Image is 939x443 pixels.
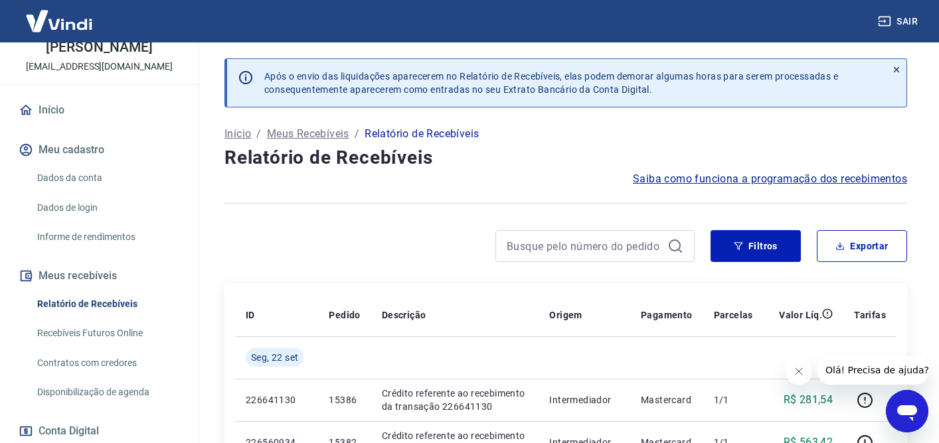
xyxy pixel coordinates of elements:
[32,349,183,377] a: Contratos com credores
[256,126,261,142] p: /
[786,358,812,385] iframe: Fechar mensagem
[784,392,833,408] p: R$ 281,54
[224,145,907,171] h4: Relatório de Recebíveis
[8,9,112,20] span: Olá! Precisa de ajuda?
[355,126,359,142] p: /
[507,236,662,256] input: Busque pelo número do pedido
[46,40,152,54] p: [PERSON_NAME]
[549,393,620,407] p: Intermediador
[32,320,183,347] a: Recebíveis Futuros Online
[549,308,582,322] p: Origem
[875,9,923,34] button: Sair
[251,351,298,364] span: Seg, 22 set
[246,393,307,407] p: 226641130
[711,230,801,262] button: Filtros
[714,393,753,407] p: 1/1
[817,355,928,385] iframe: Mensagem da empresa
[329,308,360,322] p: Pedido
[32,164,183,192] a: Dados da conta
[267,126,349,142] a: Meus Recebíveis
[32,290,183,318] a: Relatório de Recebíveis
[382,308,426,322] p: Descrição
[246,308,255,322] p: ID
[779,308,822,322] p: Valor Líq.
[32,223,183,251] a: Informe de rendimentos
[714,308,753,322] p: Parcelas
[16,1,102,41] img: Vindi
[641,393,693,407] p: Mastercard
[264,70,838,96] p: Após o envio das liquidações aparecerem no Relatório de Recebíveis, elas podem demorar algumas ho...
[32,194,183,221] a: Dados de login
[329,393,360,407] p: 15386
[16,261,183,290] button: Meus recebíveis
[365,126,479,142] p: Relatório de Recebíveis
[886,390,928,432] iframe: Botão para abrir a janela de mensagens
[817,230,907,262] button: Exportar
[26,60,173,74] p: [EMAIL_ADDRESS][DOMAIN_NAME]
[633,171,907,187] a: Saiba como funciona a programação dos recebimentos
[854,308,886,322] p: Tarifas
[16,135,183,164] button: Meu cadastro
[641,308,693,322] p: Pagamento
[16,95,183,125] a: Início
[32,379,183,406] a: Disponibilização de agenda
[224,126,251,142] a: Início
[382,387,529,413] p: Crédito referente ao recebimento da transação 226641130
